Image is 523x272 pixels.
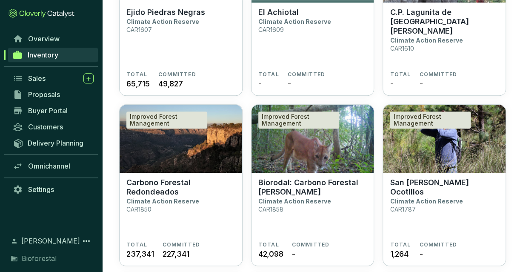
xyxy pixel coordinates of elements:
p: San [PERSON_NAME] Ocotillos [390,178,499,197]
span: TOTAL [126,71,147,78]
span: - [419,248,423,260]
a: Omnichannel [9,159,98,173]
span: COMMITTED [158,71,196,78]
span: - [288,78,291,89]
img: San José Ocotillos [383,105,506,173]
span: 227,341 [163,248,189,260]
p: CAR1858 [258,206,283,213]
img: Carbono Forestal Redondeados [120,105,242,173]
div: Improved Forest Management [258,112,339,129]
p: CAR1787 [390,206,415,213]
a: Settings [9,182,98,197]
p: El Achiotal [258,8,299,17]
img: Biorodal: Carbono Forestal Otilio Montaño [251,105,374,173]
span: 42,098 [258,248,283,260]
a: Delivery Planning [9,136,98,150]
p: Biorodal: Carbono Forestal [PERSON_NAME] [258,178,367,197]
p: CAR1850 [126,206,151,213]
span: Proposals [28,90,60,99]
span: COMMITTED [163,241,200,248]
p: CAR1610 [390,45,414,52]
span: 237,341 [126,248,154,260]
a: Buyer Portal [9,103,98,118]
span: Omnichannel [28,162,70,170]
p: CAR1609 [258,26,284,33]
span: Buyer Portal [28,106,68,115]
span: - [292,248,295,260]
a: Inventory [8,48,98,62]
div: Improved Forest Management [390,112,471,129]
a: Proposals [9,87,98,102]
p: Climate Action Reserve [126,18,199,25]
a: Carbono Forestal RedondeadosImproved Forest ManagementCarbono Forestal RedondeadosClimate Action ... [119,104,243,266]
span: COMMITTED [288,71,326,78]
div: Improved Forest Management [126,112,207,129]
a: San José OcotillosImproved Forest ManagementSan [PERSON_NAME] OcotillosClimate Action ReserveCAR1... [383,104,506,266]
span: Delivery Planning [28,139,83,147]
span: - [419,78,423,89]
a: Customers [9,120,98,134]
p: Climate Action Reserve [390,37,463,44]
p: Ejido Piedras Negras [126,8,205,17]
span: COMMITTED [419,241,457,248]
span: 49,827 [158,78,183,89]
span: - [258,78,262,89]
span: COMMITTED [292,241,329,248]
span: 1,264 [390,248,408,260]
span: TOTAL [126,241,147,248]
span: COMMITTED [419,71,457,78]
span: Inventory [28,51,58,59]
span: TOTAL [258,71,279,78]
a: Overview [9,31,98,46]
span: Sales [28,74,46,83]
span: TOTAL [390,71,411,78]
p: Climate Action Reserve [126,198,199,205]
span: TOTAL [390,241,411,248]
a: Biorodal: Carbono Forestal Otilio MontañoImproved Forest ManagementBiorodal: Carbono Forestal [PE... [251,104,374,266]
span: Customers [28,123,63,131]
span: 65,715 [126,78,150,89]
span: Bioforestal [22,253,57,263]
a: Sales [9,71,98,86]
p: Climate Action Reserve [390,198,463,205]
p: C.P. Lagunita de [GEOGRAPHIC_DATA][PERSON_NAME] [390,8,499,36]
p: CAR1607 [126,26,152,33]
span: Overview [28,34,60,43]
p: Carbono Forestal Redondeados [126,178,235,197]
span: TOTAL [258,241,279,248]
p: Climate Action Reserve [258,18,331,25]
span: - [390,78,393,89]
span: [PERSON_NAME] [21,236,80,246]
p: Climate Action Reserve [258,198,331,205]
span: Settings [28,185,54,194]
